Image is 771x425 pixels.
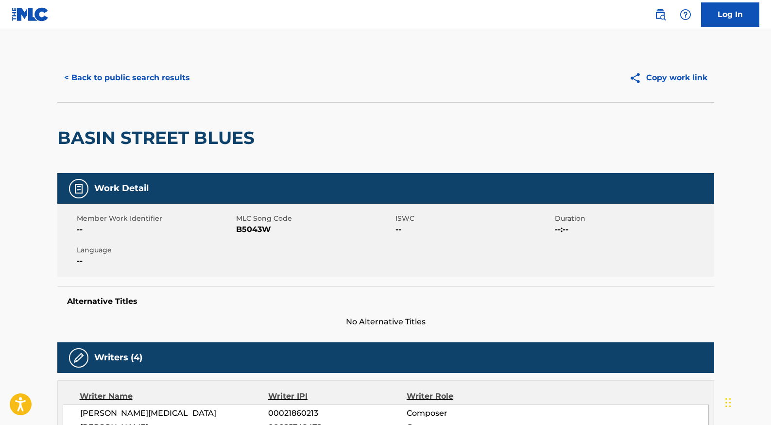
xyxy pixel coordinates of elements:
button: Copy work link [622,66,714,90]
span: Duration [555,213,712,224]
span: --:-- [555,224,712,235]
div: Help [676,5,695,24]
img: Writers [73,352,85,364]
h5: Writers (4) [94,352,142,363]
button: < Back to public search results [57,66,197,90]
span: -- [77,224,234,235]
span: B5043W [236,224,393,235]
span: Member Work Identifier [77,213,234,224]
img: MLC Logo [12,7,49,21]
a: Log In [701,2,759,27]
iframe: Chat Widget [722,378,771,425]
span: Composer [407,407,532,419]
img: Copy work link [629,72,646,84]
div: Writer IPI [268,390,407,402]
span: ISWC [395,213,552,224]
img: search [654,9,666,20]
div: Writer Name [80,390,269,402]
img: help [680,9,691,20]
h5: Alternative Titles [67,297,704,306]
span: 00021860213 [268,407,406,419]
div: Writer Role [407,390,532,402]
span: [PERSON_NAME][MEDICAL_DATA] [80,407,269,419]
span: MLC Song Code [236,213,393,224]
h2: BASIN STREET BLUES [57,127,259,149]
a: Public Search [651,5,670,24]
h5: Work Detail [94,183,149,194]
span: No Alternative Titles [57,316,714,328]
span: Language [77,245,234,255]
span: -- [395,224,552,235]
img: Work Detail [73,183,85,195]
span: -- [77,255,234,267]
div: Drag [725,388,731,417]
